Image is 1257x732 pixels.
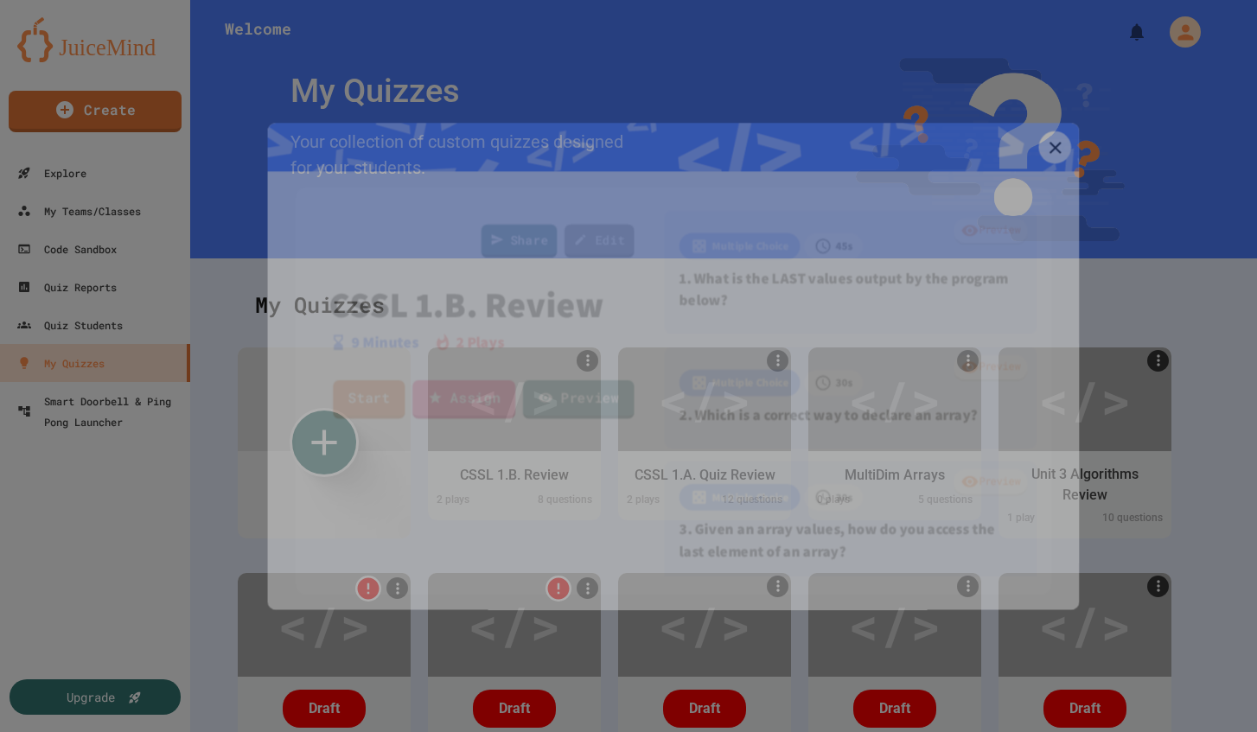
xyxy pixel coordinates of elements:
p: 3. Given an array values, how do you access the last element of an array? [680,518,1022,562]
div: Preview [954,468,1028,495]
a: Preview [523,379,635,418]
a: Start [333,379,405,418]
a: Edit [565,224,635,258]
div: Preview [954,218,1028,245]
p: 2 Plays [456,330,504,353]
p: Multiple Choice [711,488,788,505]
p: 45 s [836,238,853,254]
div: Preview [954,354,1028,381]
p: 9 Minutes [351,330,418,353]
iframe: chat widget [1113,588,1240,661]
p: Multiple Choice [711,374,788,391]
p: 2. Which is a correct way to declare an array? [680,403,1022,425]
a: Share [482,224,558,258]
iframe: chat widget [1184,663,1240,715]
p: 1. What is the LAST values output by the program below? [680,266,1022,310]
a: Assign [412,379,515,418]
p: 30 s [836,374,853,391]
p: CSSL 1.B. Review [329,283,635,322]
p: 30 s [836,488,853,505]
p: Multiple Choice [711,238,788,254]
